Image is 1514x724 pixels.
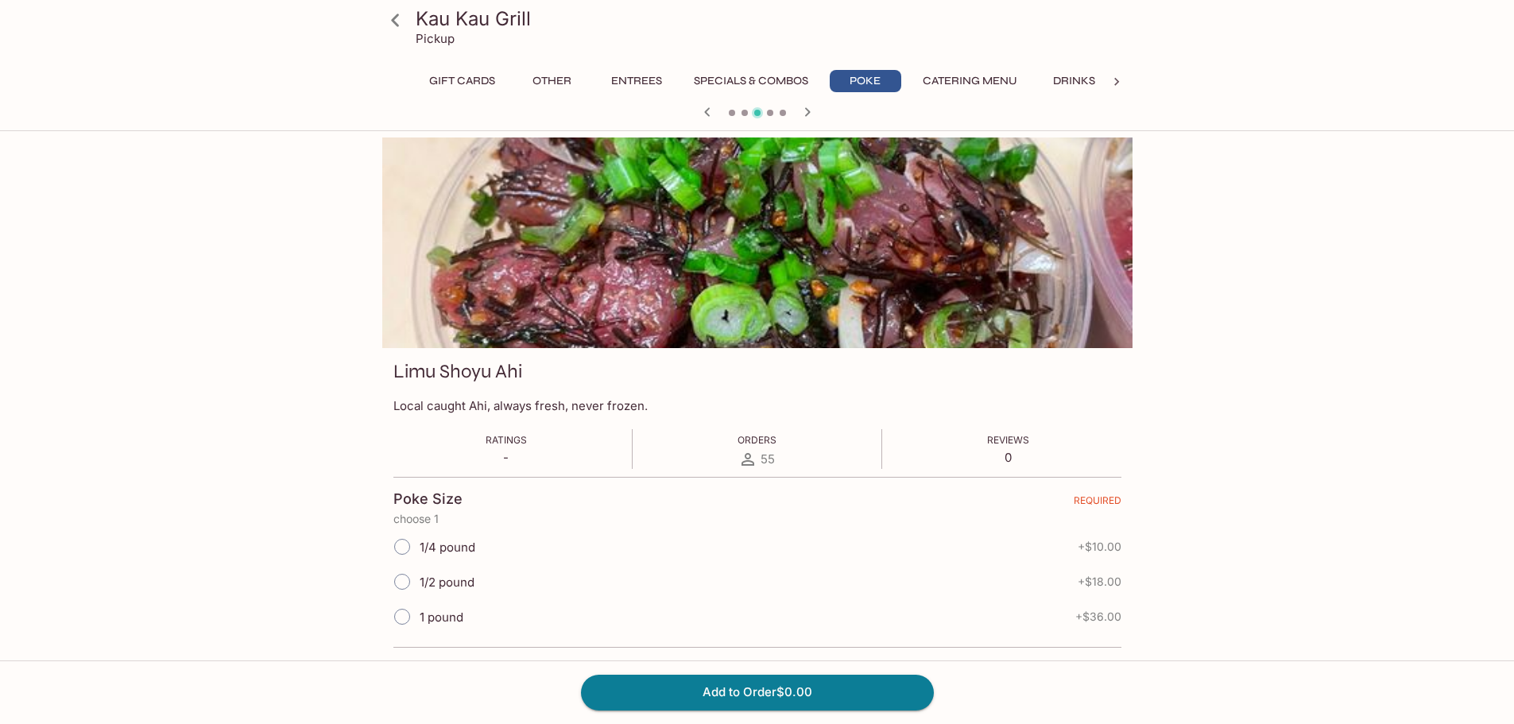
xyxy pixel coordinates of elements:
[486,450,527,465] p: -
[987,434,1029,446] span: Reviews
[393,398,1121,413] p: Local caught Ahi, always fresh, never frozen.
[382,137,1133,348] div: Limu Shoyu Ahi
[393,359,522,384] h3: Limu Shoyu Ahi
[393,513,1121,525] p: choose 1
[420,575,474,590] span: 1/2 pound
[761,451,775,467] span: 55
[420,540,475,555] span: 1/4 pound
[416,31,455,46] p: Pickup
[393,490,463,508] h4: Poke Size
[486,434,527,446] span: Ratings
[1075,610,1121,623] span: + $36.00
[738,434,776,446] span: Orders
[416,6,1126,31] h3: Kau Kau Grill
[517,70,588,92] button: Other
[1078,540,1121,553] span: + $10.00
[581,675,934,710] button: Add to Order$0.00
[420,610,463,625] span: 1 pound
[830,70,901,92] button: Poke
[1039,70,1110,92] button: Drinks
[420,70,504,92] button: Gift Cards
[1074,494,1121,513] span: REQUIRED
[987,450,1029,465] p: 0
[914,70,1026,92] button: Catering Menu
[1078,575,1121,588] span: + $18.00
[685,70,817,92] button: Specials & Combos
[601,70,672,92] button: Entrees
